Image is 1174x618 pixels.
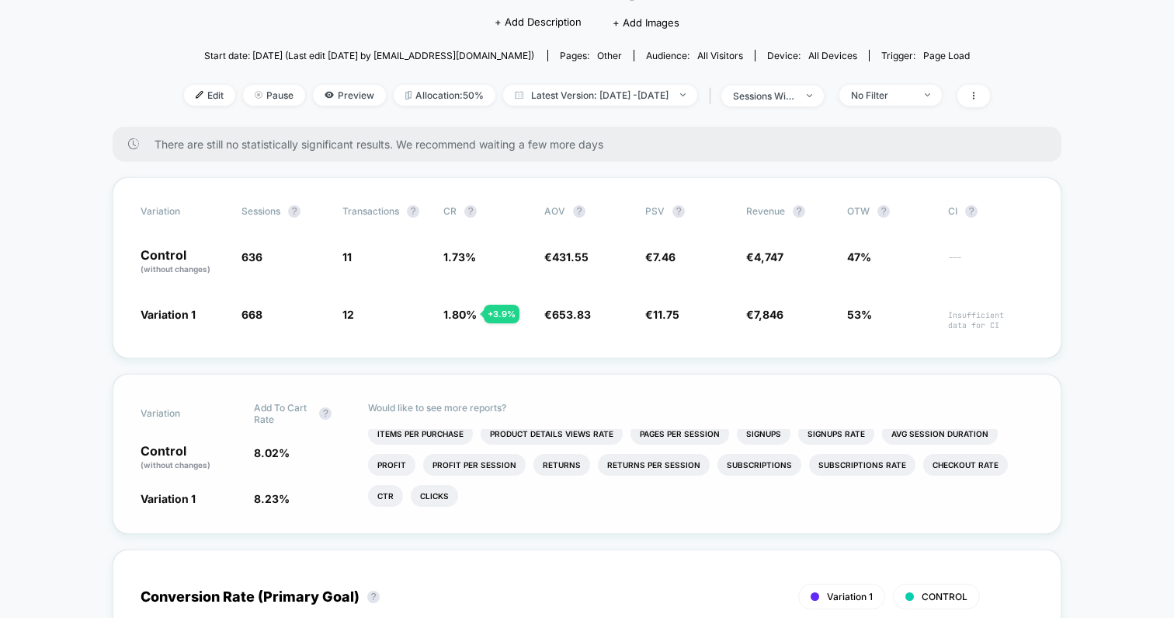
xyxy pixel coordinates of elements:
[254,492,290,505] span: 8.23 %
[241,308,262,321] span: 668
[141,249,226,275] p: Control
[423,454,526,476] li: Profit Per Session
[653,308,679,321] span: 11.75
[882,423,998,445] li: Avg Session Duration
[342,250,352,264] span: 11
[645,205,665,217] span: PSV
[533,454,590,476] li: Returns
[923,454,1008,476] li: Checkout Rate
[755,50,869,61] span: Device:
[948,253,1033,275] span: ---
[464,205,477,218] button: ?
[948,310,1033,330] span: Insufficient data for CI
[544,250,589,264] span: €
[405,91,412,100] img: rebalance
[798,423,874,445] li: Signups Rate
[847,308,872,321] span: 53%
[793,205,805,218] button: ?
[827,591,873,602] span: Variation 1
[630,423,729,445] li: Pages Per Session
[881,50,970,61] div: Trigger:
[141,492,196,505] span: Variation 1
[646,50,743,61] div: Audience:
[672,205,685,218] button: ?
[394,85,495,106] span: Allocation: 50%
[925,93,930,96] img: end
[495,15,582,30] span: + Add Description
[443,308,477,321] span: 1.80 %
[141,445,238,471] p: Control
[484,305,519,323] div: + 3.9 %
[443,205,457,217] span: CR
[288,205,300,218] button: ?
[141,264,210,274] span: (without changes)
[342,205,399,217] span: Transactions
[552,308,591,321] span: 653.83
[544,205,565,217] span: AOV
[573,205,585,218] button: ?
[847,205,933,218] span: OTW
[141,460,210,470] span: (without changes)
[613,16,679,29] span: + Add Images
[481,423,623,445] li: Product Details Views Rate
[697,50,743,61] span: All Visitors
[965,205,978,218] button: ?
[515,91,523,99] img: calendar
[254,402,311,425] span: Add To Cart Rate
[877,205,890,218] button: ?
[746,308,783,321] span: €
[809,454,915,476] li: Subscriptions Rate
[411,485,458,507] li: Clicks
[241,250,262,264] span: 636
[746,205,785,217] span: Revenue
[847,250,871,264] span: 47%
[155,138,1030,151] span: There are still no statistically significant results. We recommend waiting a few more days
[807,94,812,97] img: end
[141,205,226,218] span: Variation
[204,50,534,61] span: Start date: [DATE] (Last edit [DATE] by [EMAIL_ADDRESS][DOMAIN_NAME])
[754,250,783,264] span: 4,747
[313,85,386,106] span: Preview
[645,308,679,321] span: €
[544,308,591,321] span: €
[598,454,710,476] li: Returns Per Session
[503,85,697,106] span: Latest Version: [DATE] - [DATE]
[368,485,403,507] li: Ctr
[241,205,280,217] span: Sessions
[141,402,226,425] span: Variation
[717,454,801,476] li: Subscriptions
[923,50,970,61] span: Page Load
[754,308,783,321] span: 7,846
[552,250,589,264] span: 431.55
[255,91,262,99] img: end
[184,85,235,106] span: Edit
[597,50,622,61] span: other
[407,205,419,218] button: ?
[560,50,622,61] div: Pages:
[368,454,415,476] li: Profit
[653,250,676,264] span: 7.46
[141,308,196,321] span: Variation 1
[196,91,203,99] img: edit
[645,250,676,264] span: €
[851,89,913,101] div: No Filter
[254,446,290,459] span: 8.02 %
[368,402,1034,414] p: Would like to see more reports?
[922,591,967,602] span: CONTROL
[948,205,1033,218] span: CI
[319,407,332,420] button: ?
[737,423,790,445] li: Signups
[443,250,476,264] span: 1.73 %
[342,308,354,321] span: 12
[733,90,795,102] div: sessions with impression
[680,93,686,96] img: end
[367,591,380,603] button: ?
[746,250,783,264] span: €
[705,85,721,107] span: |
[808,50,857,61] span: all devices
[243,85,305,106] span: Pause
[368,423,473,445] li: Items Per Purchase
